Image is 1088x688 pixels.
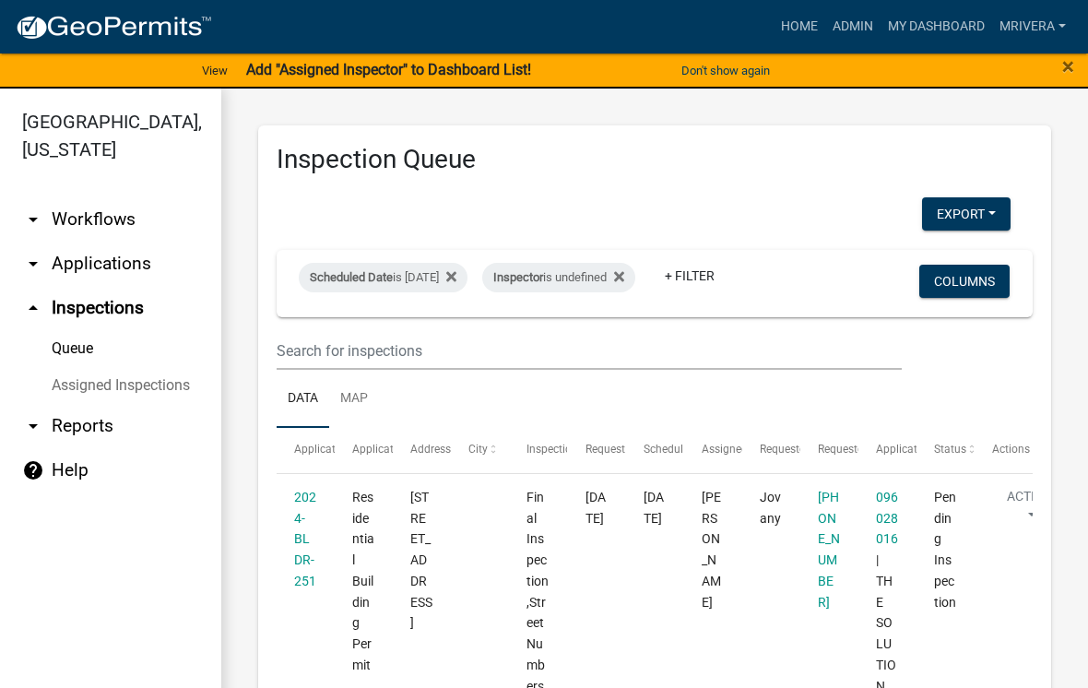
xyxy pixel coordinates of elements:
[277,332,902,370] input: Search for inspections
[825,9,881,44] a: Admin
[644,487,667,529] div: [DATE]
[742,428,800,472] datatable-header-cell: Requestor Name
[702,443,797,456] span: Assigned Inspector
[818,490,840,610] a: [PHONE_NUMBER]
[22,297,44,319] i: arrow_drop_up
[509,428,567,472] datatable-header-cell: Inspection Type
[393,428,451,472] datatable-header-cell: Address
[625,428,683,472] datatable-header-cell: Scheduled Time
[644,443,723,456] span: Scheduled Time
[352,490,374,672] span: Residential Building Permit
[310,270,393,284] span: Scheduled Date
[1062,55,1074,77] button: Close
[876,490,898,547] a: 096 028016
[468,443,488,456] span: City
[992,9,1073,44] a: mrivera
[482,263,635,292] div: is undefined
[294,443,351,456] span: Application
[451,428,509,472] datatable-header-cell: City
[22,415,44,437] i: arrow_drop_down
[975,428,1033,472] datatable-header-cell: Actions
[702,490,721,610] span: Michele Rivera
[1062,53,1074,79] span: ×
[526,443,605,456] span: Inspection Type
[567,428,625,472] datatable-header-cell: Requested Date
[934,490,956,610] span: Pending Inspection
[919,265,1010,298] button: Columns
[760,443,843,456] span: Requestor Name
[294,490,316,588] a: 2024-BLDR-251
[352,443,436,456] span: Application Type
[818,490,840,610] span: 404-503-1966
[650,259,729,292] a: + Filter
[246,61,531,78] strong: Add "Assigned Inspector" to Dashboard List!
[22,208,44,231] i: arrow_drop_down
[410,490,432,631] span: 161 HUNTERS CHASE CT
[922,197,1011,231] button: Export
[277,370,329,429] a: Data
[917,428,975,472] datatable-header-cell: Status
[818,443,903,456] span: Requestor Phone
[277,144,1033,175] h3: Inspection Queue
[493,270,543,284] span: Inspector
[22,459,44,481] i: help
[585,490,606,526] span: 07/10/2025
[800,428,858,472] datatable-header-cell: Requestor Phone
[195,55,235,86] a: View
[299,263,467,292] div: is [DATE]
[329,370,379,429] a: Map
[683,428,741,472] datatable-header-cell: Assigned Inspector
[335,428,393,472] datatable-header-cell: Application Type
[760,490,781,526] span: Jovany
[410,443,451,456] span: Address
[934,443,966,456] span: Status
[876,443,992,456] span: Application Description
[585,443,663,456] span: Requested Date
[858,428,917,472] datatable-header-cell: Application Description
[992,487,1068,533] button: Action
[277,428,335,472] datatable-header-cell: Application
[774,9,825,44] a: Home
[674,55,777,86] button: Don't show again
[881,9,992,44] a: My Dashboard
[992,443,1030,456] span: Actions
[22,253,44,275] i: arrow_drop_down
